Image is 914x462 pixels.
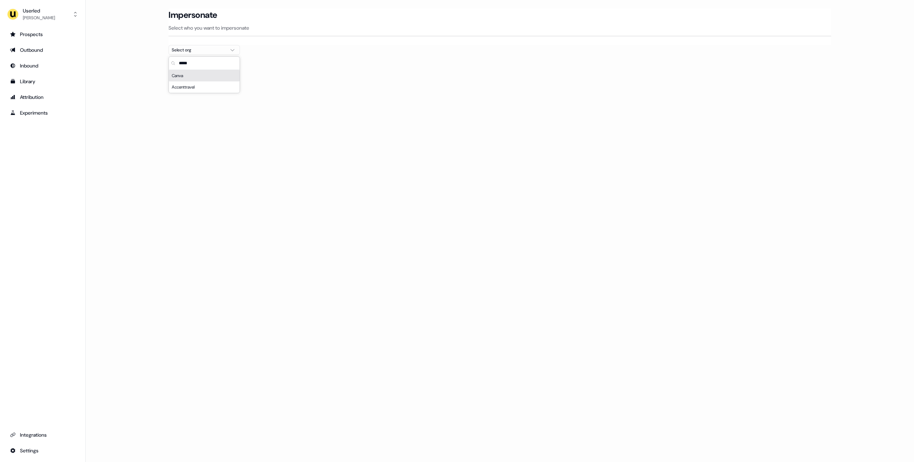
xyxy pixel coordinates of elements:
[10,447,75,454] div: Settings
[10,109,75,116] div: Experiments
[169,10,217,20] h3: Impersonate
[169,24,831,31] p: Select who you want to impersonate
[6,445,80,456] a: Go to integrations
[10,431,75,438] div: Integrations
[169,70,240,81] div: Canva
[23,7,55,14] div: Userled
[10,31,75,38] div: Prospects
[6,60,80,71] a: Go to Inbound
[10,78,75,85] div: Library
[6,91,80,103] a: Go to attribution
[6,6,80,23] button: Userled[PERSON_NAME]
[172,46,225,54] div: Select org
[169,70,240,93] div: Suggestions
[23,14,55,21] div: [PERSON_NAME]
[10,62,75,69] div: Inbound
[10,94,75,101] div: Attribution
[6,29,80,40] a: Go to prospects
[6,429,80,441] a: Go to integrations
[6,107,80,119] a: Go to experiments
[10,46,75,54] div: Outbound
[6,76,80,87] a: Go to templates
[169,45,240,55] button: Select org
[169,81,240,93] div: Accenttravel
[6,44,80,56] a: Go to outbound experience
